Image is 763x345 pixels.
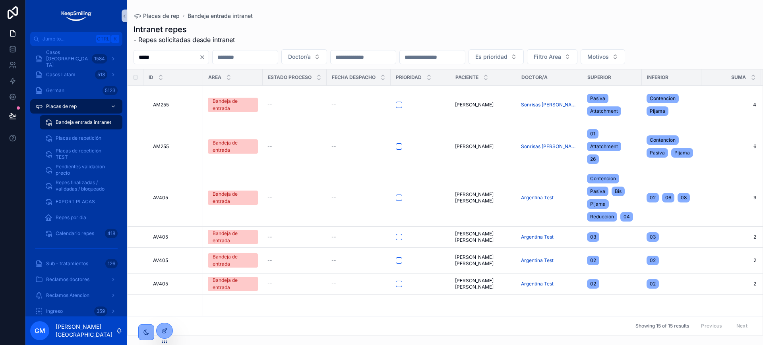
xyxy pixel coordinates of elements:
[134,35,235,44] span: - Repes solicitadas desde intranet
[455,191,511,204] a: [PERSON_NAME] [PERSON_NAME]
[92,54,107,64] div: 1584
[96,35,110,43] span: Ctrl
[267,143,322,150] a: --
[40,147,122,161] a: Placas de repetición TEST
[56,199,95,205] span: EXPORT PLACAS
[153,257,168,264] span: AV405
[267,257,272,264] span: --
[521,74,548,81] span: Doctor/a
[650,108,665,114] span: Pijama
[396,74,422,81] span: prioridad
[56,323,116,339] p: [PERSON_NAME][GEOGRAPHIC_DATA]
[590,175,616,182] span: Contencion
[469,49,524,64] button: Select Button
[112,36,118,42] span: K
[455,278,511,290] a: [PERSON_NAME] [PERSON_NAME]
[153,257,198,264] a: AV405
[331,195,386,201] a: --
[153,281,168,287] span: AV405
[208,74,221,81] span: Area
[56,135,101,141] span: Placas de repetición
[647,92,697,118] a: ContencionPijama
[153,195,168,201] span: AV405
[30,83,122,98] a: German5123
[331,281,336,287] span: --
[331,143,336,150] span: --
[635,323,689,329] span: Showing 15 of 15 results
[199,54,209,60] button: Clear
[267,281,272,287] span: --
[331,234,336,240] span: --
[95,70,107,79] div: 513
[521,234,554,240] a: Argentina Test
[56,179,114,192] span: Repes finalizadas / validadas / bloqueado
[25,46,127,316] div: scrollable content
[188,12,253,20] a: Bandeja entrada intranet
[35,326,45,335] span: GM
[706,102,756,108] a: 4
[208,98,258,112] a: Bandeja de entrada
[40,131,122,145] a: Placas de repetición
[267,102,272,108] span: --
[134,12,180,20] a: Placas de rep
[40,195,122,209] a: EXPORT PLACAS
[56,214,86,221] span: Repes por dia
[615,188,622,195] span: Bis
[650,257,656,264] span: 02
[647,74,668,81] span: Inferior
[590,234,596,240] span: 03
[647,254,697,267] a: 02
[288,53,311,61] span: Doctor/a
[331,102,336,108] span: --
[153,234,198,240] a: AV405
[40,179,122,193] a: Repes finalizadas / validadas / bloqueado
[475,53,507,61] span: Es prioridad
[267,195,322,201] a: --
[105,229,118,238] div: 418
[665,195,671,201] span: 06
[331,195,336,201] span: --
[590,131,595,137] span: 01
[647,134,697,159] a: ContencionPasivaPijama
[455,231,511,243] a: [PERSON_NAME] [PERSON_NAME]
[40,210,122,225] a: Repes por dia
[103,86,118,95] div: 5123
[213,277,253,291] div: Bandeja de entrada
[521,281,577,287] a: Argentina Test
[706,195,756,201] span: 9
[267,234,272,240] span: --
[46,87,64,94] span: German
[647,231,697,243] a: 03
[590,214,614,220] span: Reduccion
[706,257,756,264] span: 2
[587,231,637,243] a: 03
[30,99,122,114] a: Placas de rep
[674,150,690,156] span: Pijama
[706,143,756,150] a: 6
[267,143,272,150] span: --
[46,49,89,68] span: Casos [GEOGRAPHIC_DATA]
[46,260,88,267] span: Sub - tratamientos
[590,281,596,287] span: 02
[331,143,386,150] a: --
[590,257,596,264] span: 02
[30,288,122,303] a: Reclamos Atencion
[153,234,168,240] span: AV405
[331,257,386,264] a: --
[521,195,554,201] a: Argentina Test
[153,143,198,150] a: AM255
[650,150,665,156] span: Pasiva
[30,304,122,318] a: Ingreso359
[60,10,92,22] img: App logo
[40,115,122,129] a: Bandeja entrada intranet
[267,257,322,264] a: --
[30,67,122,82] a: Casos Latam513
[105,259,118,268] div: 126
[56,148,114,160] span: Placas de repetición TEST
[40,226,122,241] a: Calendario repes418
[587,53,609,61] span: Motivos
[153,281,198,287] a: AV405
